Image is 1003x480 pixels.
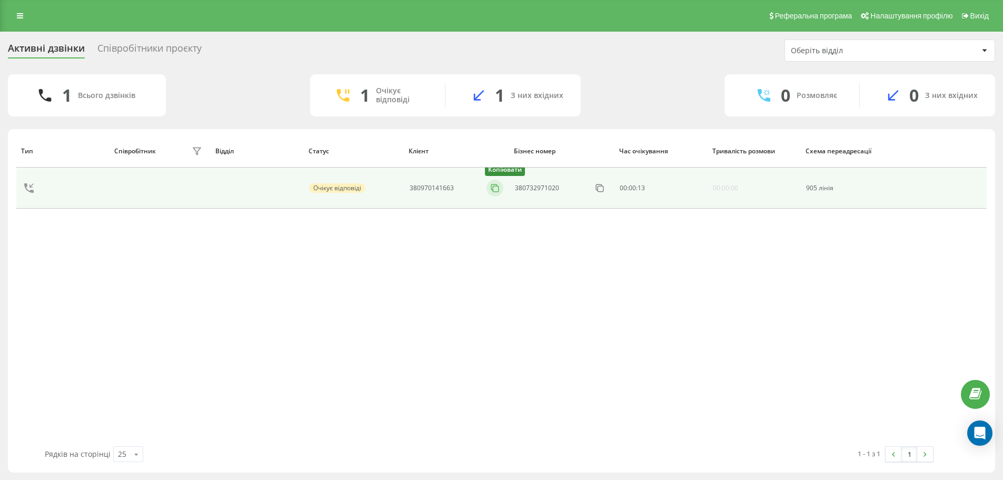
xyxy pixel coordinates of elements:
[806,148,889,155] div: Схема переадресації
[495,85,504,105] div: 1
[114,148,156,155] div: Співробітник
[925,91,978,100] div: З них вхідних
[970,12,989,20] span: Вихід
[511,91,563,100] div: З них вхідних
[97,43,202,59] div: Співробітники проєкту
[515,184,559,192] div: 380732971020
[967,420,992,446] div: Open Intercom Messenger
[797,91,837,100] div: Розмовляє
[909,85,919,105] div: 0
[309,183,365,193] div: Очікує відповіді
[8,43,85,59] div: Активні дзвінки
[629,183,636,192] span: 00
[713,184,738,192] div: 00:00:00
[620,183,627,192] span: 00
[215,148,299,155] div: Відділ
[309,148,399,155] div: Статус
[21,148,104,155] div: Тип
[712,148,796,155] div: Тривалість розмови
[410,184,454,192] div: 380970141663
[775,12,852,20] span: Реферальна програма
[901,447,917,462] a: 1
[638,183,645,192] span: 13
[620,184,645,192] div: : :
[781,85,790,105] div: 0
[791,46,917,55] div: Оберіть відділ
[619,148,702,155] div: Час очікування
[376,86,429,104] div: Очікує відповіді
[62,85,72,105] div: 1
[514,148,609,155] div: Бізнес номер
[409,148,504,155] div: Клієнт
[858,448,880,459] div: 1 - 1 з 1
[45,449,111,459] span: Рядків на сторінці
[118,449,126,459] div: 25
[360,85,370,105] div: 1
[870,12,952,20] span: Налаштування профілю
[806,184,888,192] div: 905 лінія
[485,164,525,176] div: Копіювати
[78,91,135,100] div: Всього дзвінків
